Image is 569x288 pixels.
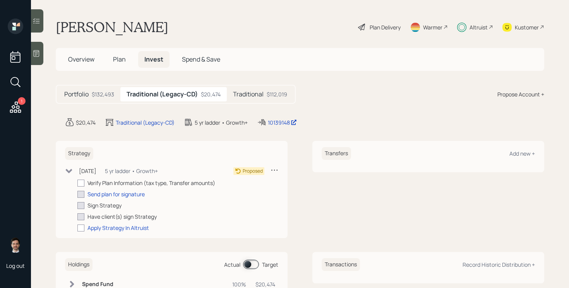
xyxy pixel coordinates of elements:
[56,19,168,36] h1: [PERSON_NAME]
[87,213,157,221] div: Have client(s) sign Strategy
[370,23,401,31] div: Plan Delivery
[127,91,198,98] h5: Traditional (Legacy-CD)
[463,261,535,268] div: Record Historic Distribution +
[87,201,122,209] div: Sign Strategy
[144,55,163,63] span: Invest
[243,168,263,175] div: Proposed
[65,258,93,271] h6: Holdings
[182,55,220,63] span: Spend & Save
[509,150,535,157] div: Add new +
[76,118,96,127] div: $20,474
[105,167,158,175] div: 5 yr ladder • Growth+
[267,90,287,98] div: $112,019
[233,91,264,98] h5: Traditional
[87,190,145,198] div: Send plan for signature
[79,167,96,175] div: [DATE]
[470,23,488,31] div: Altruist
[195,118,248,127] div: 5 yr ladder • Growth+
[497,90,544,98] div: Propose Account +
[322,258,360,271] h6: Transactions
[68,55,94,63] span: Overview
[201,90,221,98] div: $20,474
[64,91,89,98] h5: Portfolio
[6,262,25,269] div: Log out
[423,23,442,31] div: Warmer
[18,97,26,105] div: 1
[262,261,278,269] div: Target
[92,90,114,98] div: $132,493
[515,23,539,31] div: Kustomer
[113,55,126,63] span: Plan
[224,261,240,269] div: Actual
[268,118,297,127] div: 10139148
[322,147,351,160] h6: Transfers
[82,281,119,288] h6: Spend Fund
[116,118,175,127] div: Traditional (Legacy-CD)
[87,179,215,187] div: Verify Plan Information (tax type, Transfer amounts)
[87,224,149,232] div: Apply Strategy In Altruist
[65,147,93,160] h6: Strategy
[8,237,23,253] img: jonah-coleman-headshot.png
